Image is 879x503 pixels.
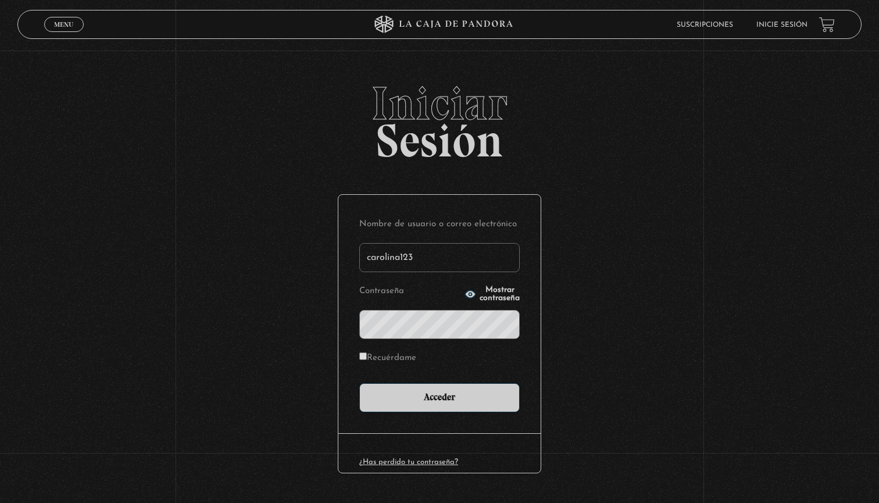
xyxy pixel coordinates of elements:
a: Inicie sesión [756,22,807,28]
button: Mostrar contraseña [464,286,520,302]
a: ¿Has perdido tu contraseña? [359,458,458,466]
span: Cerrar [50,31,77,39]
span: Menu [54,21,73,28]
span: Iniciar [17,80,862,127]
label: Recuérdame [359,349,416,368]
a: View your shopping cart [819,17,835,33]
label: Nombre de usuario o correo electrónico [359,216,520,234]
label: Contraseña [359,283,461,301]
span: Mostrar contraseña [480,286,520,302]
input: Recuérdame [359,352,367,360]
input: Acceder [359,383,520,412]
h2: Sesión [17,80,862,155]
a: Suscripciones [677,22,733,28]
